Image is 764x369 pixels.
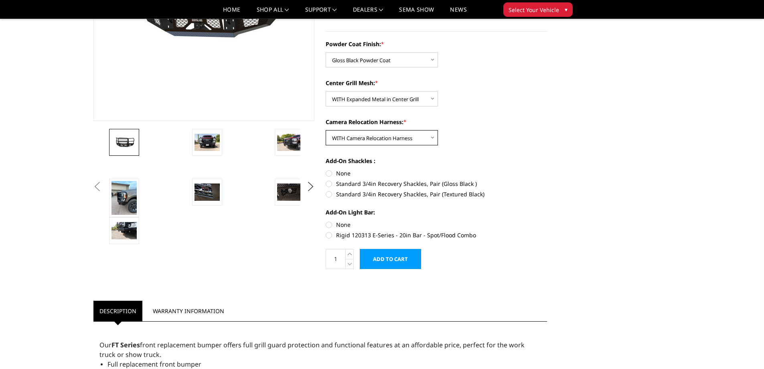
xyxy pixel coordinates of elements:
label: None [326,169,547,177]
a: Warranty Information [147,301,230,321]
label: None [326,220,547,229]
button: Next [304,181,316,193]
a: Home [223,7,240,18]
img: 2023-2025 Ford F250-350 - FT Series - Extreme Front Bumper [111,181,137,215]
img: 2023-2025 Ford F250-350 - FT Series - Extreme Front Bumper [111,137,137,148]
img: 2023-2025 Ford F250-350 - FT Series - Extreme Front Bumper [195,183,220,200]
label: Camera Relocation Harness: [326,118,547,126]
a: Dealers [353,7,383,18]
img: 2023-2025 Ford F250-350 - FT Series - Extreme Front Bumper [277,183,302,200]
input: Add to Cart [360,249,421,269]
span: ▾ [565,5,567,14]
span: Full replacement front bumper [107,360,201,369]
label: Add-On Shackles : [326,157,547,165]
label: Standard 3/4in Recovery Shackles, Pair (Gloss Black ) [326,179,547,188]
a: shop all [257,7,289,18]
img: 2023-2025 Ford F250-350 - FT Series - Extreme Front Bumper [277,134,302,151]
a: Description [93,301,142,321]
label: Powder Coat Finish: [326,40,547,48]
button: Previous [91,181,103,193]
label: Standard 3/4in Recovery Shackles, Pair (Textured Black) [326,190,547,198]
span: Our front replacement bumper offers full grill guard protection and functional features at an aff... [99,340,525,359]
label: Rigid 120313 E-Series - 20in Bar - Spot/Flood Combo [326,231,547,239]
a: News [450,7,466,18]
button: Select Your Vehicle [503,2,573,17]
img: 2023-2025 Ford F250-350 - FT Series - Extreme Front Bumper [111,222,137,239]
a: Support [305,7,337,18]
label: Add-On Light Bar: [326,208,547,216]
img: 2023-2025 Ford F250-350 - FT Series - Extreme Front Bumper [195,134,220,151]
strong: FT Series [111,340,140,349]
label: Center Grill Mesh: [326,79,547,87]
span: Select Your Vehicle [509,6,559,14]
a: SEMA Show [399,7,434,18]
